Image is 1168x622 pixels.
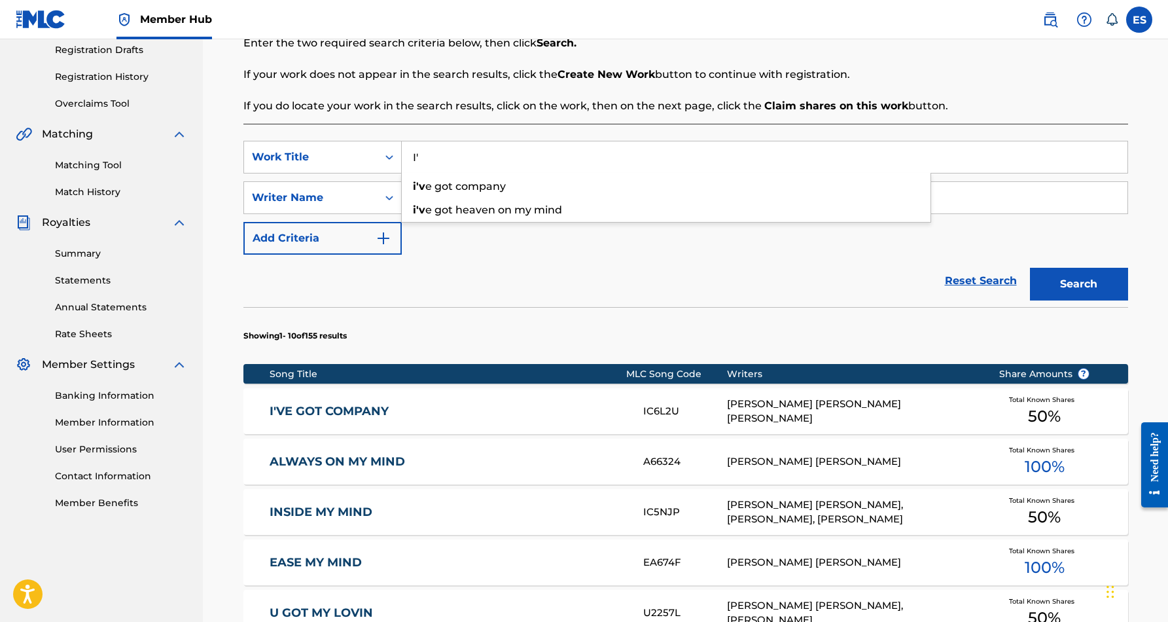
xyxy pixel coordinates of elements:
div: [PERSON_NAME] [PERSON_NAME] [727,555,979,570]
img: Matching [16,126,32,142]
a: Public Search [1037,7,1063,33]
div: A66324 [643,454,727,469]
div: Writers [727,367,979,381]
span: Member Hub [140,12,212,27]
img: Top Rightsholder [116,12,132,27]
iframe: Chat Widget [1103,559,1168,622]
div: Notifications [1105,13,1118,26]
button: Search [1030,268,1128,301]
img: expand [171,357,187,373]
button: Add Criteria [243,222,402,255]
div: Help [1071,7,1097,33]
a: Overclaims Tool [55,97,187,111]
span: Total Known Shares [1009,395,1080,405]
span: Total Known Shares [1009,596,1080,606]
div: [PERSON_NAME] [PERSON_NAME] [727,454,979,469]
p: Showing 1 - 10 of 155 results [243,330,347,342]
a: Summary [55,247,187,261]
a: Annual Statements [55,301,187,314]
a: Reset Search [938,266,1023,295]
a: Rate Sheets [55,327,187,341]
strong: i'v [413,180,425,192]
span: Share Amounts [999,367,1089,381]
span: e got company [425,180,506,192]
div: [PERSON_NAME] [PERSON_NAME] [PERSON_NAME] [727,397,979,426]
img: Royalties [16,215,31,230]
img: MLC Logo [16,10,66,29]
span: 50 % [1028,405,1061,428]
a: Statements [55,274,187,287]
a: Member Benefits [55,496,187,510]
span: e got heaven on my mind [425,204,562,216]
img: expand [171,126,187,142]
img: 9d2ae6d4665cec9f34b9.svg [376,230,391,246]
img: expand [171,215,187,230]
span: Matching [42,126,93,142]
a: Matching Tool [55,158,187,172]
a: Registration History [55,70,187,84]
span: Total Known Shares [1009,496,1080,505]
a: Member Information [55,416,187,430]
a: I'VE GOT COMPANY [270,404,626,419]
a: U GOT MY LOVIN [270,606,626,621]
a: Registration Drafts [55,43,187,57]
a: Match History [55,185,187,199]
div: Song Title [270,367,626,381]
div: MLC Song Code [626,367,727,381]
img: Member Settings [16,357,31,373]
a: Contact Information [55,469,187,483]
a: EASE MY MIND [270,555,626,570]
span: 50 % [1028,505,1061,529]
span: Member Settings [42,357,135,373]
img: help [1076,12,1092,27]
div: [PERSON_NAME] [PERSON_NAME], [PERSON_NAME], [PERSON_NAME] [727,498,979,527]
div: Drag [1106,572,1114,612]
div: Writer Name [252,190,370,206]
span: 100 % [1025,455,1065,479]
span: Royalties [42,215,90,230]
form: Search Form [243,141,1128,307]
div: U2257L [643,606,727,621]
a: Banking Information [55,389,187,403]
strong: i'v [413,204,425,216]
span: Total Known Shares [1009,546,1080,556]
div: IC5NJP [643,505,727,520]
strong: Create New Work [557,68,655,81]
p: If you do locate your work in the search results, click on the work, then on the next page, click... [243,98,1128,114]
a: INSIDE MY MIND [270,505,626,520]
img: search [1042,12,1058,27]
a: User Permissions [55,443,187,456]
div: IC6L2U [643,404,727,419]
p: If your work does not appear in the search results, click the button to continue with registration. [243,67,1128,82]
div: Work Title [252,149,370,165]
strong: Search. [537,37,576,49]
strong: Claim shares on this work [764,100,908,112]
p: Enter the two required search criteria below, then click [243,35,1128,51]
a: ALWAYS ON MY MIND [270,454,626,469]
iframe: Resource Center [1131,411,1168,519]
span: Total Known Shares [1009,445,1080,455]
span: ? [1078,369,1089,379]
div: User Menu [1126,7,1152,33]
div: EA674F [643,555,727,570]
span: 100 % [1025,556,1065,579]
